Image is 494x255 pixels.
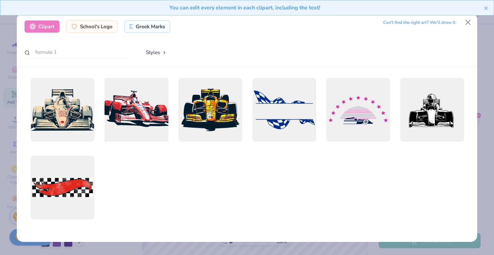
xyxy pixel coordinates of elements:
[484,4,489,12] button: close
[66,20,118,33] div: School's Logo
[5,4,484,12] div: You can edit every element in each clipart, including the text!
[139,46,174,59] button: Styles
[462,16,475,29] button: Close
[25,20,59,33] div: Clipart
[124,20,170,33] div: Greek Marks
[25,46,132,58] input: Search by name
[383,17,456,29] div: Can’t find the right art? We’ll draw it.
